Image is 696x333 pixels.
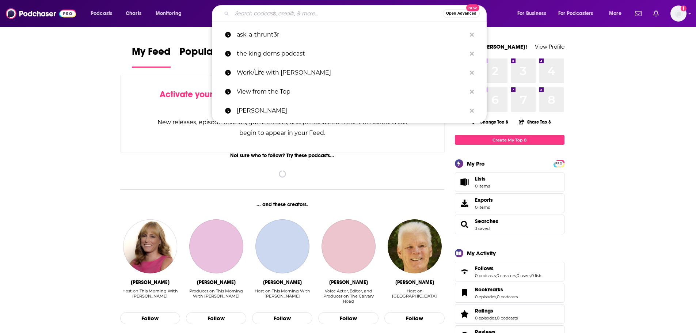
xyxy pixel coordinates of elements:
a: Ratings [457,309,472,319]
p: View from the Top [237,82,466,101]
span: For Podcasters [558,8,593,19]
span: , [530,273,531,278]
img: Sam Allen [388,219,442,273]
span: Popular Feed [179,45,241,62]
a: View Profile [535,43,564,50]
a: Popular Feed [179,45,241,68]
a: Lists [455,172,564,192]
a: Bookmarks [475,286,518,293]
span: Activate your Feed [160,89,235,100]
a: Bookmarks [457,288,472,298]
a: 0 creators [497,273,516,278]
div: New releases, episode reviews, guest credits, and personalized recommendations will begin to appe... [157,117,408,138]
button: Follow [384,312,445,325]
a: 0 episodes [475,294,496,299]
p: Sarah Guo [237,101,466,120]
a: Follows [457,266,472,277]
a: 3 saved [475,226,490,231]
a: 0 episodes [475,315,496,321]
span: Follows [475,265,494,272]
a: ask-a-thrunt3r [212,25,487,44]
a: My Feed [132,45,171,68]
span: Lists [457,177,472,187]
div: Producer on This Morning With Gordon Deal [186,288,246,304]
span: , [496,294,497,299]
input: Search podcasts, credits, & more... [232,8,443,19]
img: User Profile [670,5,687,22]
a: Mike Gavin [189,219,243,273]
button: open menu [512,8,555,19]
span: More [609,8,621,19]
span: Exports [457,198,472,208]
span: For Business [517,8,546,19]
img: Podchaser - Follow, Share and Rate Podcasts [6,7,76,20]
span: Monitoring [156,8,182,19]
span: 0 items [475,205,493,210]
a: Work/Life with [PERSON_NAME] [212,63,487,82]
span: Charts [126,8,141,19]
span: Lists [475,175,490,182]
button: open menu [151,8,191,19]
span: , [496,315,497,321]
span: Podcasts [91,8,112,19]
a: the king dems podcast [212,44,487,63]
div: Not sure who to follow? Try these podcasts... [120,152,445,159]
div: Host on This Morning With [PERSON_NAME] [252,288,312,299]
div: Jennifer Kushinka [131,279,170,285]
span: Bookmarks [475,286,503,293]
a: [PERSON_NAME] [212,101,487,120]
p: ask-a-thrunt3r [237,25,466,44]
a: Welcome [PERSON_NAME]! [455,43,527,50]
a: Ratings [475,307,518,314]
a: PRO [555,160,563,166]
svg: Add a profile image [681,5,687,11]
div: by following Podcasts, Creators, Lists, and other Users! [157,89,408,110]
div: My Pro [467,160,485,167]
div: ... and these creators. [120,201,445,208]
a: Show notifications dropdown [632,7,644,20]
a: 0 podcasts [497,294,518,299]
div: Gordon Deal [263,279,302,285]
div: Voice Actor, Editor, and Producer on The Calvary Road [318,288,379,304]
p: the king dems podcast [237,44,466,63]
button: Follow [186,312,246,325]
button: Follow [318,312,379,325]
a: 0 lists [531,273,542,278]
button: Change Top 8 [468,117,513,126]
button: Open AdvancedNew [443,9,480,18]
span: 0 items [475,183,490,189]
span: My Feed [132,45,171,62]
div: Host on This Morning With Gordon Deal [252,288,312,304]
button: open menu [554,8,604,19]
div: Daniel Cuneo [329,279,368,285]
button: Follow [120,312,180,325]
a: Create My Top 8 [455,135,564,145]
a: Exports [455,193,564,213]
span: Ratings [475,307,493,314]
span: Searches [455,215,564,234]
div: Producer on This Morning With [PERSON_NAME] [186,288,246,299]
a: Follows [475,265,542,272]
a: Show notifications dropdown [650,7,662,20]
p: Work/Life with Adam Grant [237,63,466,82]
button: open menu [85,8,122,19]
button: open menu [604,8,631,19]
span: Open Advanced [446,12,476,15]
span: New [466,4,479,11]
div: Host on [GEOGRAPHIC_DATA] [384,288,445,299]
div: Sam Allen [395,279,434,285]
a: Searches [475,218,498,224]
img: Jennifer Kushinka [123,219,177,273]
div: Host on This Morning With Gordon Deal [120,288,180,304]
div: Host on This Morning With [PERSON_NAME] [120,288,180,299]
div: Mike Gavin [197,279,236,285]
span: Logged in as carolinejames [670,5,687,22]
div: My Activity [467,250,496,257]
span: PRO [555,161,563,166]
